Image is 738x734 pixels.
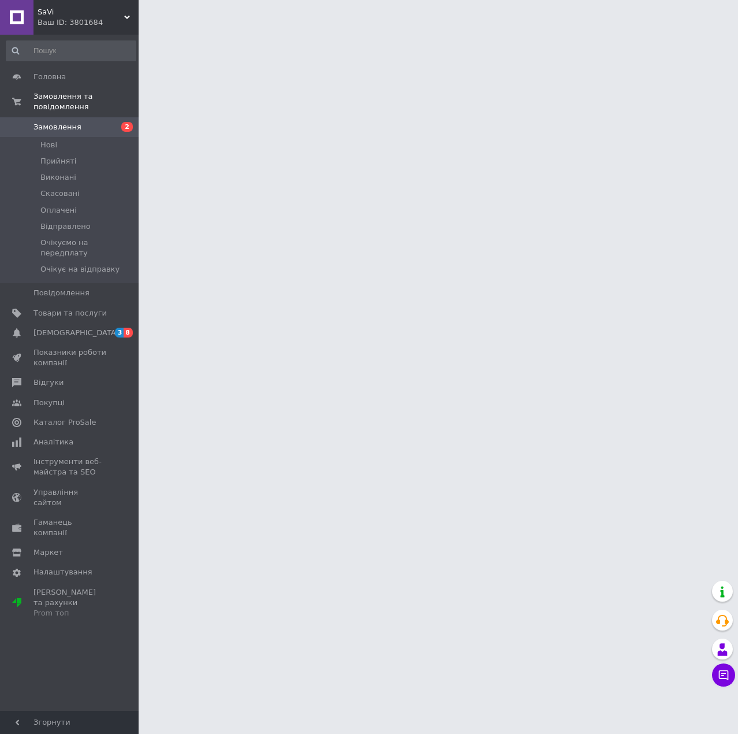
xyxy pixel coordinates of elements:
input: Пошук [6,40,136,61]
span: Замовлення [33,122,81,132]
div: Ваш ID: 3801684 [38,17,139,28]
span: Нові [40,140,57,150]
span: Покупці [33,398,65,408]
span: Товари та послуги [33,308,107,318]
span: Відгуки [33,377,64,388]
span: SaVi [38,7,124,17]
span: Оплачені [40,205,77,216]
span: Показники роботи компанії [33,347,107,368]
span: Прийняті [40,156,76,166]
span: Інструменти веб-майстра та SEO [33,457,107,477]
span: Скасовані [40,188,80,199]
span: Очікуємо на передплату [40,238,135,258]
span: Головна [33,72,66,82]
span: Повідомлення [33,288,90,298]
button: Чат з покупцем [712,663,735,687]
span: Аналітика [33,437,73,447]
span: Каталог ProSale [33,417,96,428]
span: 3 [115,328,124,338]
span: Виконані [40,172,76,183]
span: Налаштування [33,567,92,577]
span: 8 [124,328,133,338]
span: Маркет [33,547,63,558]
div: Prom топ [33,608,107,618]
span: [DEMOGRAPHIC_DATA] [33,328,119,338]
span: Гаманець компанії [33,517,107,538]
span: Управління сайтом [33,487,107,508]
span: Відправлено [40,221,91,232]
span: [PERSON_NAME] та рахунки [33,587,107,619]
span: 2 [121,122,133,132]
span: Очікує на відправку [40,264,120,275]
span: Замовлення та повідомлення [33,91,139,112]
